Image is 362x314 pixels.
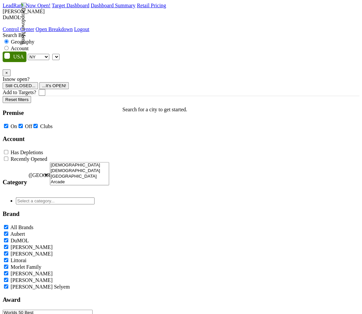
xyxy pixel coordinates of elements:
[3,135,109,143] h3: Account
[3,89,36,95] label: Add to Targets?
[11,271,53,276] label: [PERSON_NAME]
[5,70,8,75] span: ×
[11,251,53,257] label: [PERSON_NAME]
[50,162,109,168] option: [DEMOGRAPHIC_DATA]
[26,3,51,8] a: Now Open!
[137,3,166,8] a: Retail Pricing
[3,69,11,76] button: Close
[50,168,109,174] option: [DEMOGRAPHIC_DATA]
[11,150,43,155] label: Has Depletions
[20,3,26,44] img: Dropdown Menu
[10,225,33,230] label: All Brands
[122,107,187,113] p: Search for a city to get started.
[3,109,109,117] h3: Premise
[16,197,95,204] input: Select a category...
[39,82,69,89] button: ...It's OPEN!
[3,3,24,8] a: LeadRank
[11,284,70,290] label: [PERSON_NAME] Selyem
[3,32,24,38] span: Search By
[36,26,73,32] a: Open Breakdown
[10,231,25,237] label: Aubert
[11,264,41,270] label: Morlet Family
[40,123,52,129] label: Clubs
[3,179,27,186] h3: Category
[11,123,17,129] label: On
[11,39,34,45] label: Geography
[11,244,53,250] label: [PERSON_NAME]
[11,238,29,243] label: DuMOL
[3,9,359,15] div: [PERSON_NAME]
[52,3,90,8] a: Target Dashboard
[91,3,136,8] a: Dashboard Summary
[11,258,26,263] label: Littorai
[44,173,49,178] span: ▼
[11,156,47,162] label: Recently Opened
[3,296,109,303] h3: Award
[3,15,21,20] span: DuMOL
[3,26,89,32] div: Dropdown Menu
[3,76,359,82] div: Is now open?
[74,26,89,32] a: Logout
[3,96,31,103] button: Reset filters
[3,26,34,32] a: Control Center
[50,179,109,185] option: Arcade
[25,123,32,129] label: Off
[3,210,109,218] h3: Brand
[29,172,42,192] span: ([GEOGRAPHIC_DATA])
[11,46,28,51] label: Account
[11,277,53,283] label: [PERSON_NAME]
[50,174,109,179] option: [GEOGRAPHIC_DATA]
[3,82,38,89] button: Still CLOSED...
